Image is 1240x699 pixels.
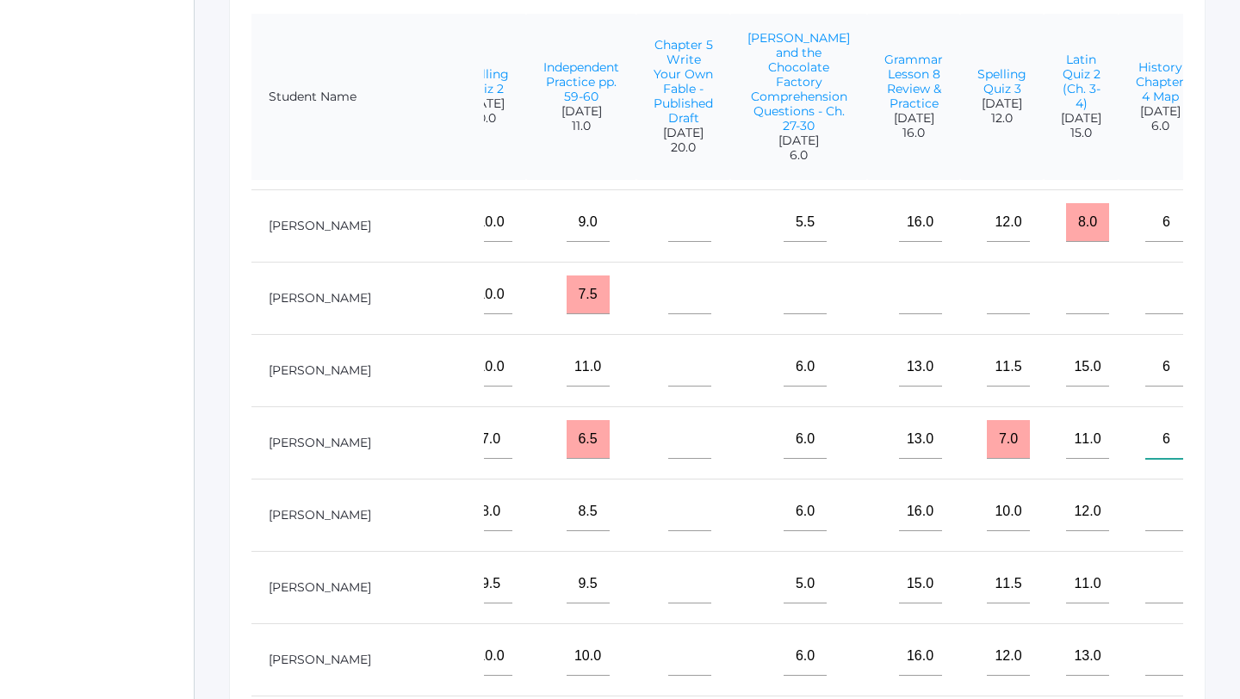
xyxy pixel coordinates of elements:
[884,52,943,111] a: Grammar Lesson 8 Review & Practice
[269,579,371,595] a: [PERSON_NAME]
[977,66,1026,96] a: Spelling Quiz 3
[654,126,713,140] span: [DATE]
[977,111,1026,126] span: 12.0
[460,111,509,126] span: 10.0
[543,119,619,133] span: 11.0
[747,133,850,148] span: [DATE]
[269,507,371,523] a: [PERSON_NAME]
[884,126,943,140] span: 16.0
[1061,111,1101,126] span: [DATE]
[269,290,371,306] a: [PERSON_NAME]
[654,37,713,126] a: Chapter 5 Write Your Own Fable - Published Draft
[543,59,619,104] a: Independent Practice pp. 59-60
[1061,126,1101,140] span: 15.0
[269,652,371,667] a: [PERSON_NAME]
[1136,59,1184,104] a: History Chapter 4 Map
[269,435,371,450] a: [PERSON_NAME]
[654,140,713,155] span: 20.0
[460,96,509,111] span: [DATE]
[747,30,850,133] a: [PERSON_NAME] and the Chocolate Factory Comprehension Questions - Ch. 27-30
[251,14,484,181] th: Student Name
[543,104,619,119] span: [DATE]
[269,218,371,233] a: [PERSON_NAME]
[884,111,943,126] span: [DATE]
[269,362,371,378] a: [PERSON_NAME]
[747,148,850,163] span: 6.0
[1136,104,1184,119] span: [DATE]
[1136,119,1184,133] span: 6.0
[977,96,1026,111] span: [DATE]
[460,66,509,96] a: Spelling Quiz 2
[1063,52,1100,111] a: Latin Quiz 2 (Ch. 3-4)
